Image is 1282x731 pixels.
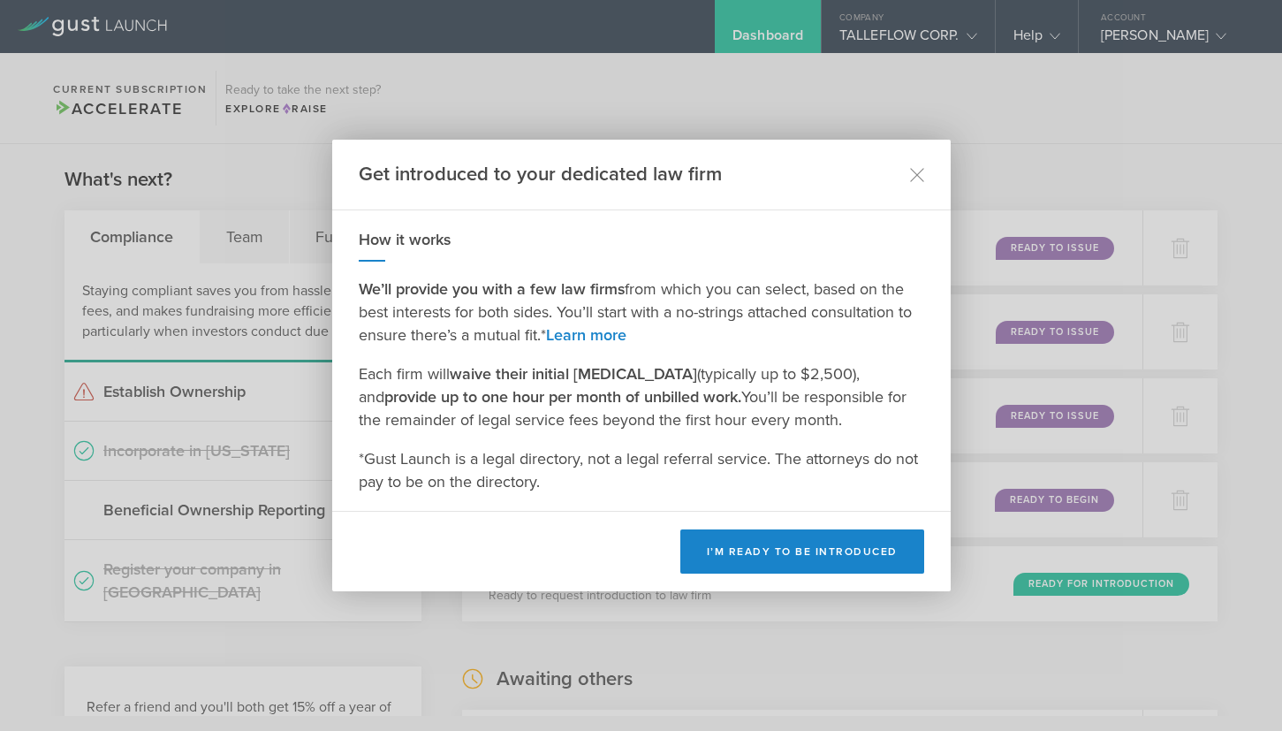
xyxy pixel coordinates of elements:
[359,362,924,431] p: Each firm will (typically up to $2,500), and You’ll be responsible for the remainder of legal ser...
[384,387,741,407] strong: provide up to one hour per month of unbilled work.
[359,278,924,346] p: from which you can select, based on the best interests for both sides. You’ll start with a no-str...
[359,279,625,299] strong: We’ll provide you with a few law firms
[359,228,924,251] h3: How it works
[359,162,722,187] h2: Get introduced to your dedicated law firm
[680,529,924,574] button: I’m ready to be introduced
[546,325,626,345] a: Learn more
[450,364,697,384] strong: waive their initial [MEDICAL_DATA]
[359,447,924,493] p: *Gust Launch is a legal directory, not a legal referral service. The attorneys do not pay to be o...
